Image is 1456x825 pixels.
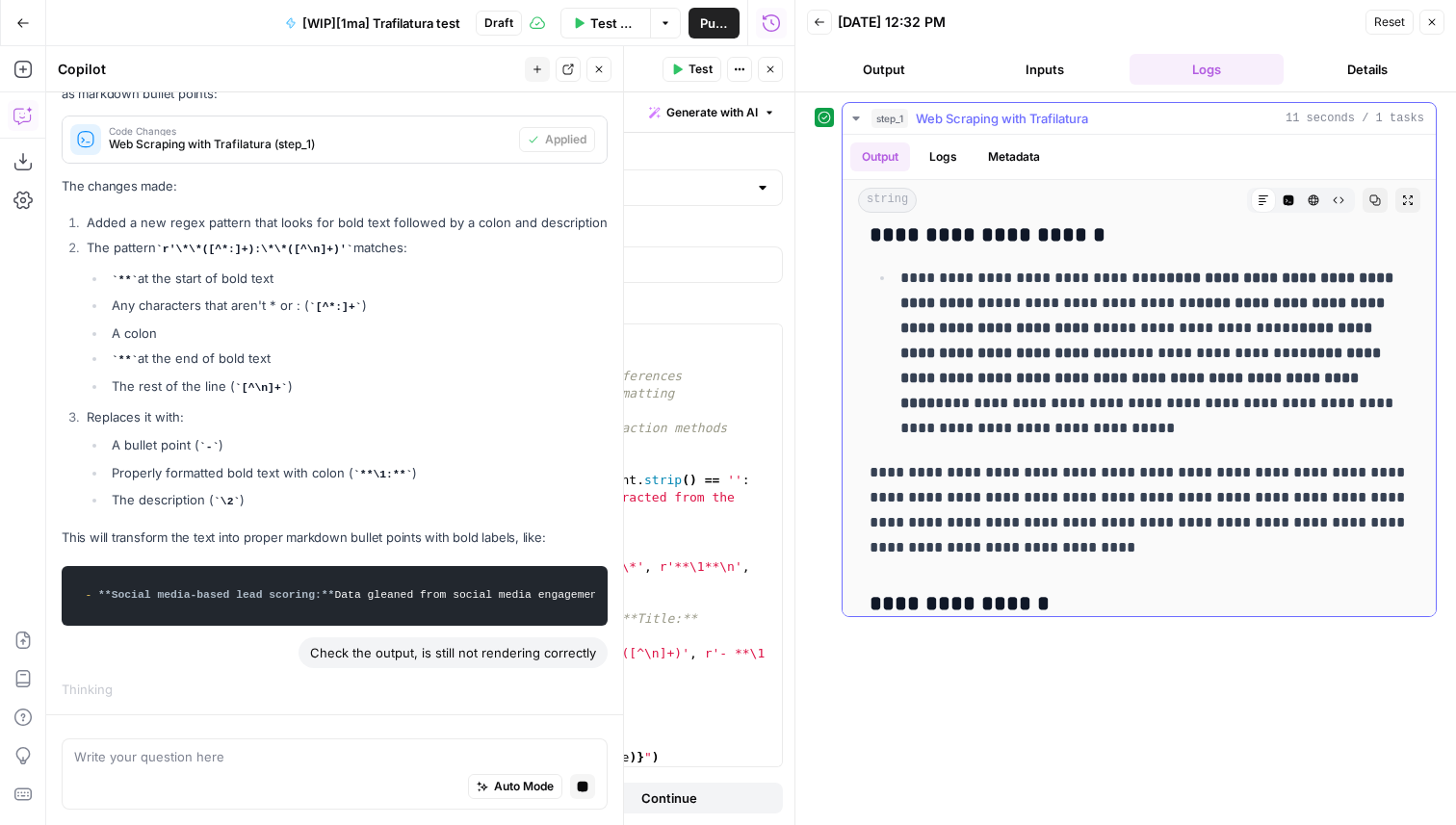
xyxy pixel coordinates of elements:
p: This will transform the text into proper markdown bullet points with bold labels, like: [62,528,608,548]
button: Output [807,54,961,85]
button: Applied [519,127,595,152]
button: Metadata [976,142,1052,171]
span: Continue [641,788,697,808]
button: Logs [918,142,969,171]
code: - [199,441,219,452]
span: Auto Mode [494,778,554,795]
li: at the start of bold text [107,269,608,290]
span: Generate with AI [666,104,758,121]
span: 11 seconds / 1 tasks [1286,110,1424,127]
span: Reset [1374,13,1405,31]
button: Auto Mode [468,774,562,799]
span: step_1 [871,109,908,128]
button: Details [1291,54,1445,85]
li: Added a new regex pattern that looks for bold text followed by a colon and description [82,213,608,232]
span: Draft [484,14,513,32]
li: The pattern matches: [82,238,608,398]
code: r'\*\*([^*:]+):\*\*([^\n]+)' [156,244,353,255]
li: The rest of the line ( ) [107,376,608,398]
button: Continue [560,783,780,813]
code: [^*:]+ [309,301,362,313]
li: Properly formatted bold text with colon ( ) [107,463,608,484]
span: - [85,589,91,601]
button: Inputs [969,54,1123,85]
span: Applied [545,131,586,148]
button: Test Workflow [560,8,651,39]
li: at the end of bold text [107,348,608,370]
button: Generate with AI [641,100,783,125]
span: Code Changes [109,126,511,136]
code: \2 [214,496,240,507]
button: Logs [1130,54,1284,85]
li: A colon [107,323,608,343]
span: [WIP][1ma] Trafilatura test [302,13,460,33]
li: A bullet point ( ) [107,435,608,456]
li: Replaces it with: [82,407,608,512]
div: Thinking [62,680,608,699]
div: 11 seconds / 1 tasks [843,135,1436,616]
span: Test [689,61,713,78]
button: Publish [689,8,740,39]
button: Test [663,57,721,82]
span: Web Scraping with Trafilatura [916,109,1088,128]
code: [^\n]+ [235,382,288,394]
span: Web Scraping with Trafilatura (step_1) [109,136,511,153]
span: string [858,188,917,213]
button: [WIP][1ma] Trafilatura test [273,8,472,39]
span: Publish [700,13,728,33]
li: Any characters that aren't * or : ( ) [107,296,608,317]
li: The description ( ) [107,490,608,511]
button: Reset [1365,10,1414,35]
p: The changes made: [62,176,608,196]
span: **Social media-based lead scoring:** [98,589,334,601]
button: Output [850,142,910,171]
button: 11 seconds / 1 tasks [843,103,1436,134]
span: Test Workflow [590,13,639,33]
div: Check the output, is still not rendering correctly [299,637,608,668]
div: ... [113,680,124,699]
div: Copilot [58,60,519,79]
code: Data gleaned from social media engagement Examining how users interact with a company website [74,576,595,616]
